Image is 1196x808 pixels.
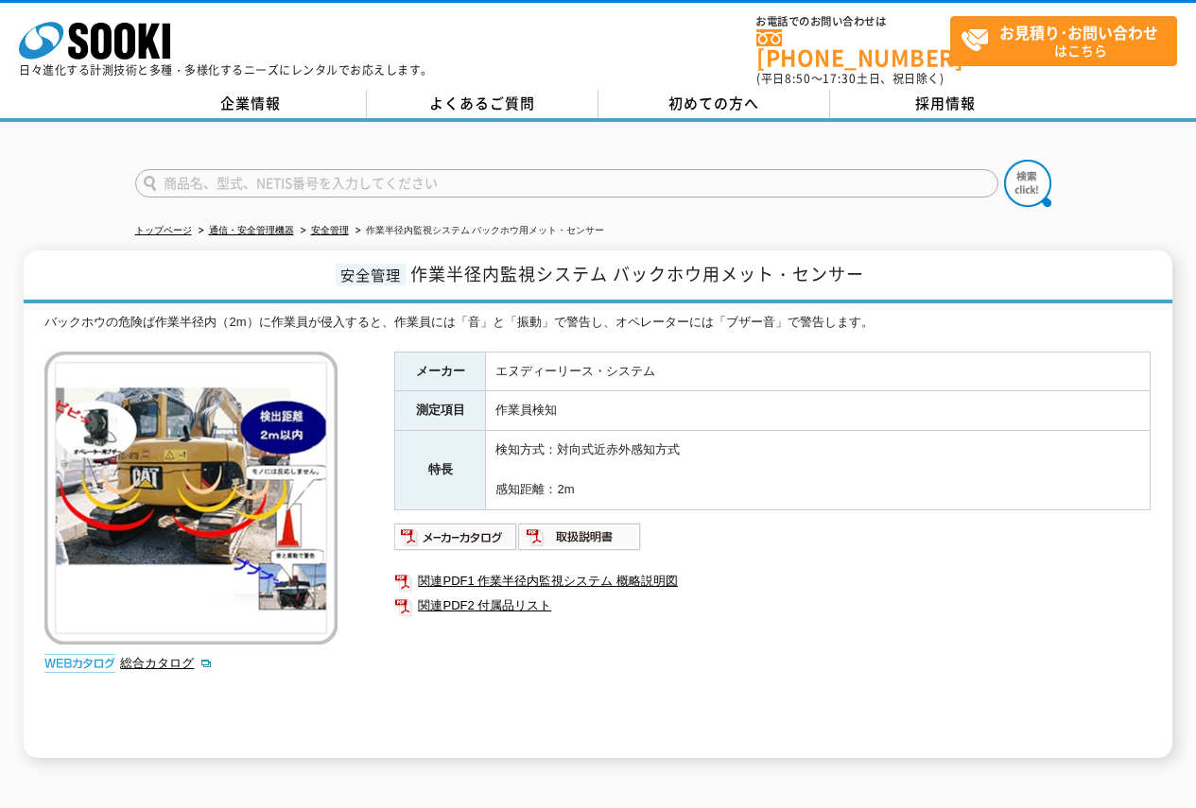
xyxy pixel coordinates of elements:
[486,431,1151,509] td: 検知方式：対向式近赤外感知方式 感知距離：2m
[120,656,213,670] a: 総合カタログ
[19,64,433,76] p: 日々進化する計測技術と多種・多様化するニーズにレンタルでお応えします。
[395,352,486,391] th: メーカー
[756,70,944,87] span: (平日 ～ 土日、祝日除く)
[394,534,518,548] a: メーカーカタログ
[135,225,192,235] a: トップページ
[785,70,811,87] span: 8:50
[756,29,950,68] a: [PHONE_NUMBER]
[395,391,486,431] th: 測定項目
[668,93,759,113] span: 初めての方へ
[961,17,1176,64] span: はこちら
[950,16,1177,66] a: お見積り･お問い合わせはこちら
[44,352,338,645] img: 作業半径内監視システム バックホウ用メット・センサー
[518,522,642,552] img: 取扱説明書
[999,21,1158,43] strong: お見積り･お問い合わせ
[486,391,1151,431] td: 作業員検知
[598,90,830,118] a: 初めての方へ
[367,90,598,118] a: よくあるご質問
[394,569,1151,593] a: 関連PDF1 作業半径内監視システム 概略説明図
[830,90,1062,118] a: 採用情報
[44,313,1151,333] div: バックホウの危険ば作業半径内（2m）に作業員が侵入すると、作業員には「音」と「振動」で警告し、オペレーターには「ブザー音」で警告します。
[336,264,406,285] span: 安全管理
[44,654,115,673] img: webカタログ
[1004,160,1051,207] img: btn_search.png
[394,593,1151,618] a: 関連PDF2 付属品リスト
[410,261,864,286] span: 作業半径内監視システム バックホウ用メット・センサー
[395,431,486,509] th: 特長
[486,352,1151,391] td: エヌディーリース・システム
[311,225,349,235] a: 安全管理
[823,70,857,87] span: 17:30
[352,221,605,241] li: 作業半径内監視システム バックホウ用メット・センサー
[518,534,642,548] a: 取扱説明書
[756,16,950,27] span: お電話でのお問い合わせは
[135,169,998,198] input: 商品名、型式、NETIS番号を入力してください
[394,522,518,552] img: メーカーカタログ
[135,90,367,118] a: 企業情報
[209,225,294,235] a: 通信・安全管理機器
